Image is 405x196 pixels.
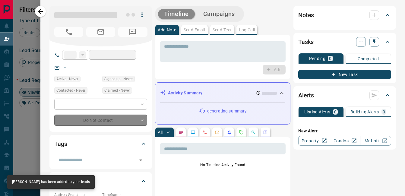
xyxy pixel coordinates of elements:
p: Listing Alerts [304,110,331,114]
svg: Notes [179,130,183,135]
div: [PERSON_NAME] has been added to your leads [12,177,90,187]
svg: Emails [215,130,220,135]
button: Campaigns [197,9,241,19]
h2: Tags [54,139,67,149]
div: Criteria [54,174,147,188]
span: Contacted - Never [56,87,85,93]
div: Activity Summary [160,87,285,99]
a: Property [298,136,329,146]
p: 0 [383,110,385,114]
h2: Tasks [298,37,314,47]
a: -- [64,65,66,70]
h2: Alerts [298,90,314,100]
span: Signed up - Never [104,76,133,82]
div: Alerts [298,88,391,103]
p: Building Alerts [350,110,379,114]
p: Pending [309,56,325,61]
p: generating summary [207,108,247,114]
div: Notes [298,8,391,22]
p: Add Note [158,28,176,32]
svg: Calls [203,130,207,135]
span: Active - Never [56,76,78,82]
p: No Timeline Activity Found [160,162,286,168]
span: No Email [86,27,115,37]
button: Open [137,156,145,164]
svg: Listing Alerts [227,130,232,135]
h2: Notes [298,10,314,20]
p: 0 [334,110,337,114]
div: Do Not Contact [54,115,147,126]
svg: Requests [239,130,244,135]
span: No Number [54,27,83,37]
p: 0 [329,56,331,61]
span: Claimed - Never [104,87,130,93]
span: No Number [118,27,147,37]
p: Activity Summary [168,90,202,96]
button: New Task [298,70,391,79]
svg: Agent Actions [263,130,268,135]
a: Mr.Loft [360,136,391,146]
p: All [158,130,163,134]
svg: Opportunities [251,130,256,135]
a: Condos [329,136,360,146]
button: Timeline [158,9,195,19]
div: Tags [54,137,147,151]
svg: Lead Browsing Activity [191,130,195,135]
div: Tasks [298,35,391,49]
p: New Alert: [298,128,391,134]
p: Completed [358,57,379,61]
